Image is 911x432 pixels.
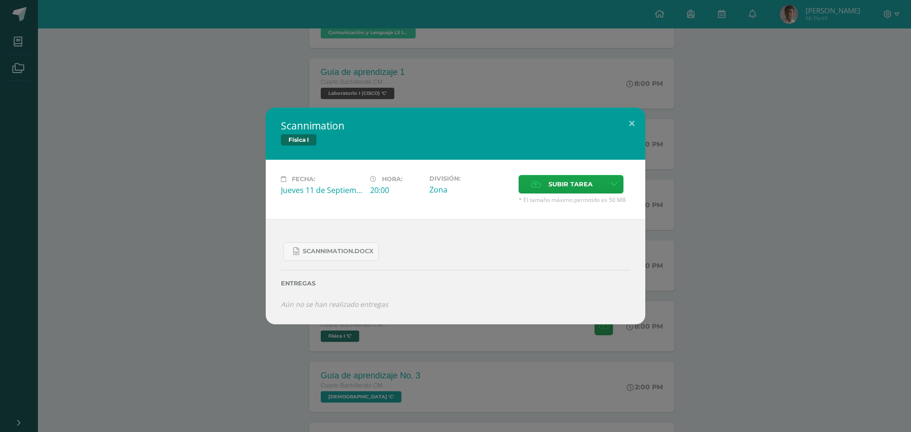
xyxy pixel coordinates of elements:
span: Fecha: [292,175,315,183]
label: Entregas [281,280,630,287]
span: * El tamaño máximo permitido es 50 MB [519,196,630,204]
label: División: [429,175,511,182]
span: Hora: [382,175,402,183]
i: Aún no se han realizado entregas [281,300,388,309]
div: Jueves 11 de Septiembre [281,185,363,195]
span: Física I [281,134,316,146]
div: Zona [429,184,511,195]
h2: Scannimation [281,119,630,132]
button: Close (Esc) [618,108,645,140]
div: 20:00 [370,185,422,195]
span: Subir tarea [548,175,593,193]
a: Scannimation.docx [283,242,379,261]
span: Scannimation.docx [303,248,373,255]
